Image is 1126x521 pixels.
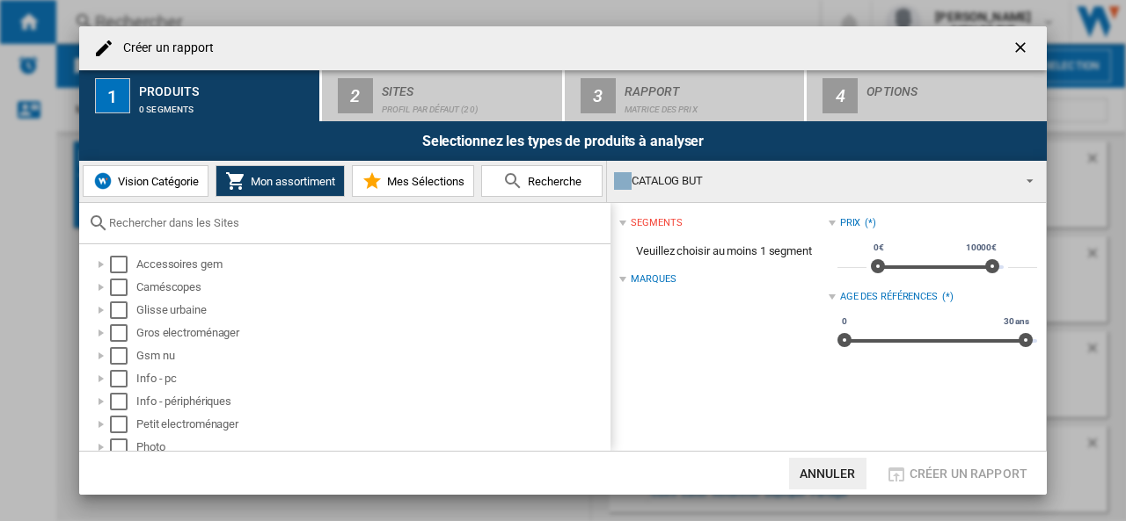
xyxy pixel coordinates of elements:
[1012,39,1033,60] ng-md-icon: getI18NText('BUTTONS.CLOSE_DIALOG')
[910,467,1027,481] span: Créer un rapport
[963,241,999,255] span: 10000€
[110,393,136,410] md-checkbox: Select
[565,70,807,121] button: 3 Rapport Matrice des prix
[840,216,861,230] div: Prix
[481,165,603,197] button: Recherche
[338,78,373,113] div: 2
[839,315,850,329] span: 0
[631,272,676,286] div: Marques
[881,458,1033,489] button: Créer un rapport
[789,458,866,489] button: Annuler
[1005,31,1040,66] button: getI18NText('BUTTONS.CLOSE_DIALOG')
[110,438,136,456] md-checkbox: Select
[871,241,887,255] span: 0€
[114,40,215,57] h4: Créer un rapport
[136,301,608,319] div: Glisse urbaine
[823,78,858,113] div: 4
[619,235,828,268] span: Veuillez choisir au moins 1 segment
[383,175,464,188] span: Mes Sélections
[625,77,798,96] div: Rapport
[614,169,1011,193] div: CATALOG BUT
[136,370,608,387] div: Info - pc
[382,96,555,114] div: Profil par défaut (20)
[382,77,555,96] div: Sites
[110,279,136,296] md-checkbox: Select
[136,393,608,410] div: Info - périphériques
[136,256,608,273] div: Accessoires gem
[216,165,345,197] button: Mon assortiment
[246,175,335,188] span: Mon assortiment
[110,347,136,365] md-checkbox: Select
[79,70,321,121] button: 1 Produits 0 segments
[352,165,474,197] button: Mes Sélections
[581,78,616,113] div: 3
[79,121,1047,161] div: Selectionnez les types de produits à analyser
[840,290,938,304] div: Age des références
[136,347,608,365] div: Gsm nu
[139,77,312,96] div: Produits
[136,438,608,456] div: Photo
[625,96,798,114] div: Matrice des prix
[631,216,682,230] div: segments
[110,301,136,319] md-checkbox: Select
[110,416,136,433] md-checkbox: Select
[113,175,199,188] span: Vision Catégorie
[322,70,564,121] button: 2 Sites Profil par défaut (20)
[110,370,136,387] md-checkbox: Select
[523,175,581,188] span: Recherche
[136,416,608,433] div: Petit electroménager
[83,165,208,197] button: Vision Catégorie
[110,256,136,273] md-checkbox: Select
[110,324,136,342] md-checkbox: Select
[95,78,130,113] div: 1
[136,324,608,342] div: Gros electroménager
[136,279,608,296] div: Caméscopes
[807,70,1047,121] button: 4 Options
[92,170,113,192] img: wiser-icon-blue.png
[109,216,602,229] input: Rechercher dans les Sites
[139,96,312,114] div: 0 segments
[1001,315,1032,329] span: 30 ans
[866,77,1040,96] div: Options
